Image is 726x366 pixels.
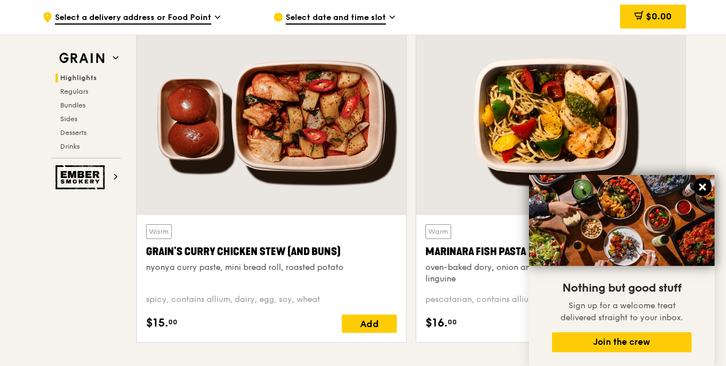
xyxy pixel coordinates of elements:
span: Nothing but good stuff [562,281,681,295]
span: 00 [448,317,457,327]
button: Close [693,178,712,196]
div: oven-baked dory, onion and fennel-infused tomato sauce, linguine [425,262,676,285]
div: pescatarian, contains allium, dairy, nuts, wheat [425,294,676,305]
div: Warm [425,224,451,239]
button: Join the crew [552,332,692,352]
img: DSC07876-Edit02-Large.jpeg [529,175,715,266]
span: Select a delivery address or Food Point [55,12,211,25]
span: Sides [60,115,77,123]
span: Drinks [60,142,80,150]
span: Bundles [60,101,85,109]
div: nyonya curry paste, mini bread roll, roasted potato [146,262,397,273]
span: Desserts [60,129,86,137]
div: Marinara Fish Pasta [425,244,676,260]
span: Highlights [60,74,97,82]
div: Warm [146,224,172,239]
span: Sign up for a welcome treat delivered straight to your inbox. [561,301,683,323]
span: Regulars [60,87,88,96]
img: Ember Smokery web logo [56,165,108,189]
img: Grain web logo [56,48,108,69]
span: $16. [425,315,448,332]
div: spicy, contains allium, dairy, egg, soy, wheat [146,294,397,305]
div: Add [342,315,397,333]
span: $0.00 [646,11,672,22]
div: Grain's Curry Chicken Stew (and buns) [146,244,397,260]
span: Select date and time slot [286,12,386,25]
span: 00 [168,317,177,327]
span: $15. [146,315,168,332]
